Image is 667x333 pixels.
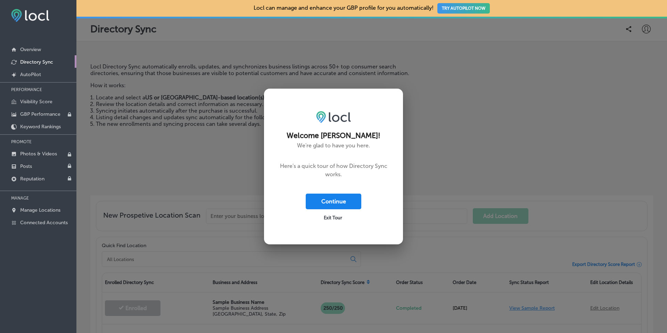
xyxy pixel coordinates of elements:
[306,194,361,209] button: Continue
[11,9,49,22] img: fda3e92497d09a02dc62c9cd864e3231.png
[20,163,32,169] p: Posts
[20,124,61,130] p: Keyword Rankings
[20,99,52,105] p: Visibility Score
[20,111,60,117] p: GBP Performance
[20,220,68,226] p: Connected Accounts
[20,207,60,213] p: Manage Locations
[20,176,44,182] p: Reputation
[324,215,342,220] span: Exit Tour
[437,3,490,14] button: TRY AUTOPILOT NOW
[20,72,41,78] p: AutoPilot
[20,59,53,65] p: Directory Sync
[20,151,57,157] p: Photos & Videos
[20,47,41,52] p: Overview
